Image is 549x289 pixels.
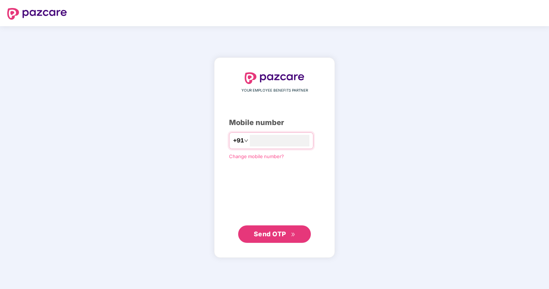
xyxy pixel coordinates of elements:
button: Send OTPdouble-right [238,225,311,243]
span: YOUR EMPLOYEE BENEFITS PARTNER [241,88,308,93]
span: double-right [291,232,296,237]
img: logo [245,72,304,84]
img: logo [7,8,67,20]
span: +91 [233,136,244,145]
span: down [244,139,248,143]
span: Send OTP [254,230,286,238]
a: Change mobile number? [229,153,284,159]
div: Mobile number [229,117,320,128]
